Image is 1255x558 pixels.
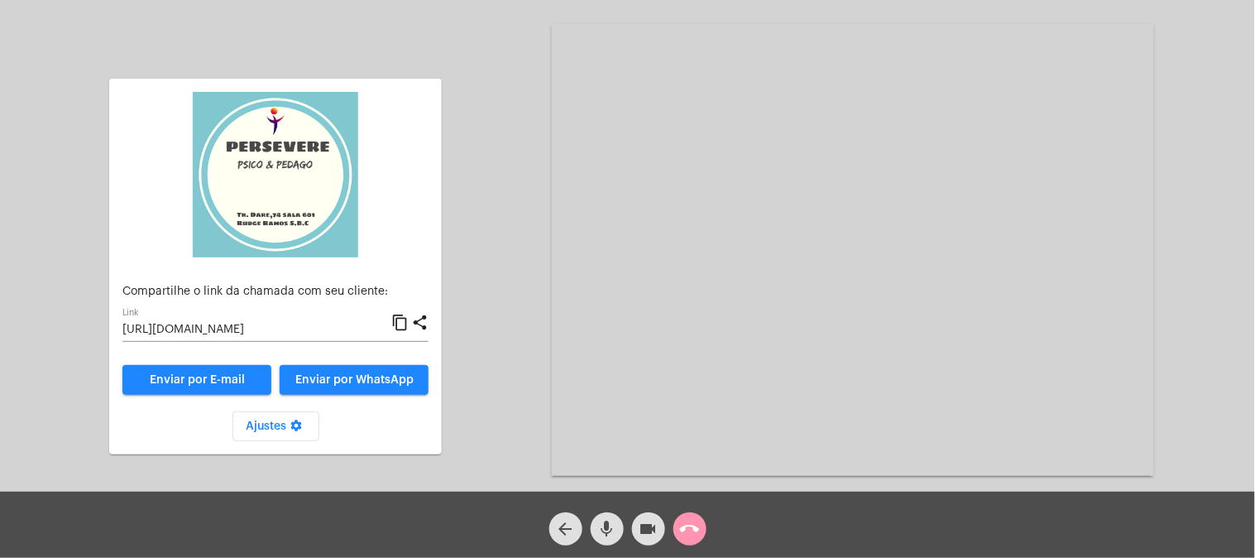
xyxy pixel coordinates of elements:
span: Enviar por E-mail [150,374,245,386]
mat-icon: mic [597,519,617,539]
img: 5d8d47a4-7bd9-c6b3-230d-111f976e2b05.jpeg [193,92,358,257]
p: Compartilhe o link da chamada com seu cliente: [122,286,429,298]
span: Ajustes [246,421,306,432]
mat-icon: arrow_back [556,519,576,539]
mat-icon: content_copy [391,313,409,333]
button: Enviar por WhatsApp [280,365,429,395]
mat-icon: settings [286,419,306,439]
a: Enviar por E-mail [122,365,271,395]
mat-icon: call_end [680,519,700,539]
span: Enviar por WhatsApp [295,374,414,386]
mat-icon: videocam [639,519,659,539]
button: Ajustes [232,411,319,441]
mat-icon: share [411,313,429,333]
